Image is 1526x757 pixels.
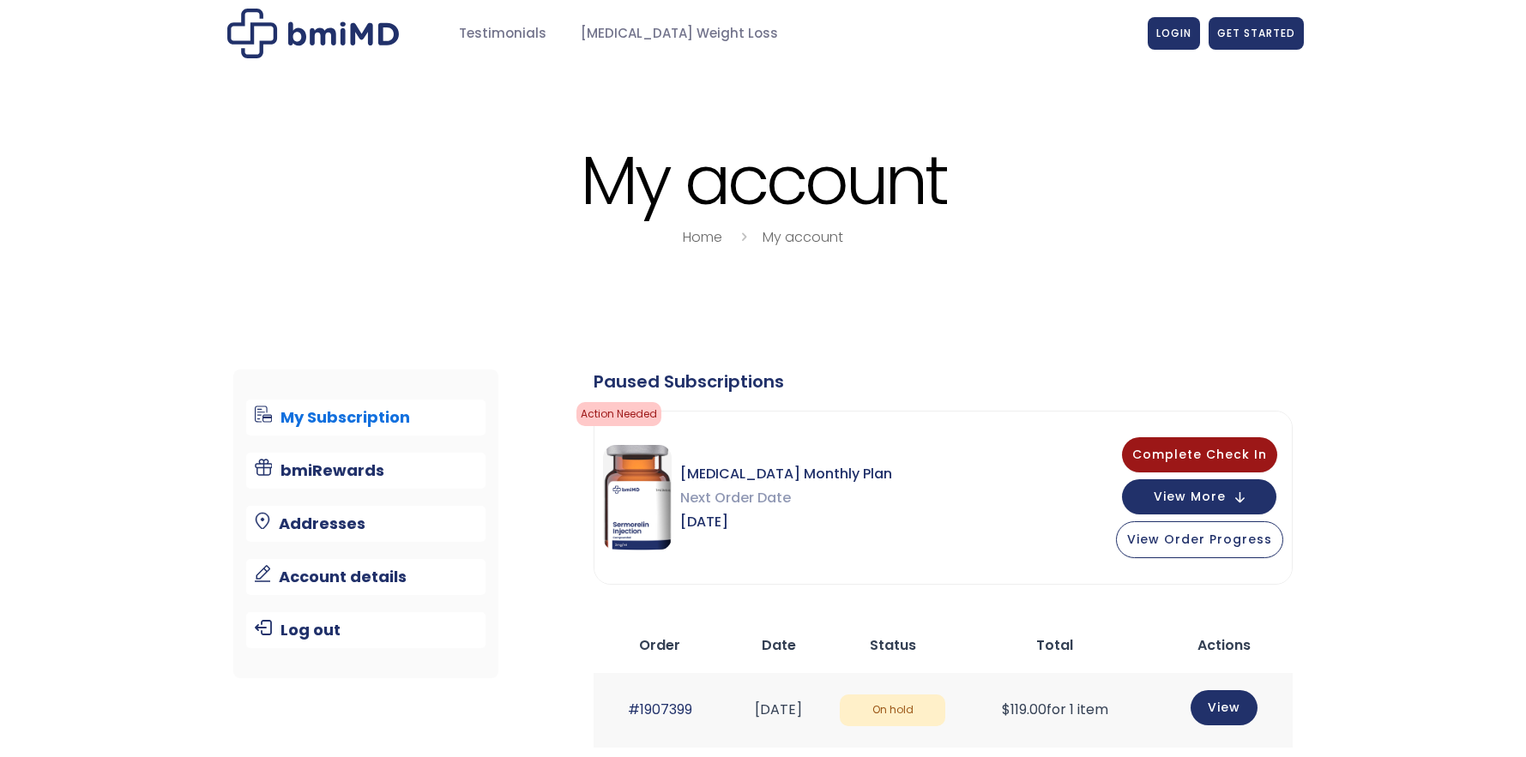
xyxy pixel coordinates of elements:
span: On hold [840,694,945,726]
a: Home [683,227,722,247]
span: $ [1002,700,1010,719]
span: Testimonials [459,24,546,44]
a: View [1191,690,1258,725]
a: Account details [246,559,486,595]
button: Complete Check In [1122,437,1277,472]
span: 119.00 [1002,700,1046,719]
a: Log out [246,612,486,648]
nav: Account pages [233,369,498,678]
span: [MEDICAL_DATA] Weight Loss [581,24,778,44]
div: Paused Subscriptions [594,369,1293,394]
a: My Subscription [246,400,486,436]
span: [MEDICAL_DATA] Monthly Plan [680,462,892,486]
a: Testimonials [442,17,564,51]
span: Actions [1197,635,1251,655]
span: View Order Progress [1127,531,1272,548]
span: View More [1154,491,1226,502]
img: My account [227,9,399,58]
td: for 1 item [954,673,1155,748]
a: LOGIN [1148,17,1200,50]
span: GET STARTED [1217,26,1295,40]
a: #1907399 [628,700,692,719]
span: Order [639,635,680,655]
time: [DATE] [755,700,802,719]
span: [DATE] [680,510,892,534]
span: Date [762,635,796,655]
i: breadcrumbs separator [734,227,753,247]
h1: My account [223,144,1304,217]
span: Next Order Date [680,486,892,510]
span: LOGIN [1156,26,1191,40]
a: bmiRewards [246,453,486,489]
a: My account [763,227,843,247]
a: [MEDICAL_DATA] Weight Loss [564,17,795,51]
span: Total [1036,635,1073,655]
span: Action Needed [576,402,661,426]
a: GET STARTED [1209,17,1304,50]
a: Addresses [246,506,486,542]
button: View More [1122,479,1276,514]
button: View Order Progress [1116,521,1283,558]
span: Complete Check In [1132,446,1267,463]
span: Status [870,635,916,655]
